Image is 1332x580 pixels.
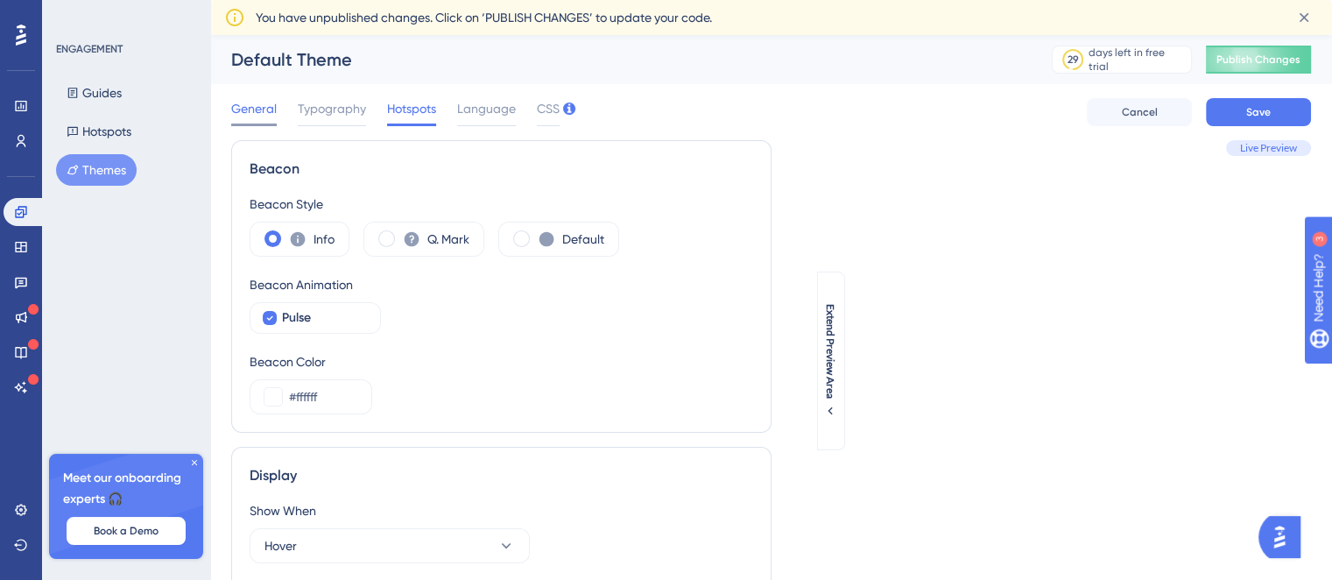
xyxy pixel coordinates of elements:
[250,274,753,295] div: Beacon Animation
[1246,105,1271,119] span: Save
[427,229,469,250] label: Q. Mark
[56,154,137,186] button: Themes
[457,98,516,119] span: Language
[537,98,560,119] span: CSS
[67,517,186,545] button: Book a Demo
[250,500,753,521] div: Show When
[1122,105,1158,119] span: Cancel
[1258,511,1311,563] iframe: UserGuiding AI Assistant Launcher
[250,465,753,486] div: Display
[1206,46,1311,74] button: Publish Changes
[250,528,530,563] button: Hover
[231,98,277,119] span: General
[250,159,753,180] div: Beacon
[1068,53,1079,67] div: 29
[250,351,753,372] div: Beacon Color
[1087,98,1192,126] button: Cancel
[256,7,712,28] span: You have unpublished changes. Click on ‘PUBLISH CHANGES’ to update your code.
[56,116,142,147] button: Hotspots
[1089,46,1186,74] div: days left in free trial
[122,9,127,23] div: 3
[264,535,297,556] span: Hover
[41,4,109,25] span: Need Help?
[56,77,132,109] button: Guides
[1240,141,1297,155] span: Live Preview
[56,42,123,56] div: ENGAGEMENT
[816,304,844,418] button: Extend Preview Area
[63,468,189,510] span: Meet our onboarding experts 🎧
[1216,53,1300,67] span: Publish Changes
[1206,98,1311,126] button: Save
[94,524,159,538] span: Book a Demo
[298,98,366,119] span: Typography
[231,47,1008,72] div: Default Theme
[387,98,436,119] span: Hotspots
[562,229,604,250] label: Default
[282,308,311,329] span: Pulse
[250,194,753,215] div: Beacon Style
[314,229,335,250] label: Info
[823,304,837,399] span: Extend Preview Area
